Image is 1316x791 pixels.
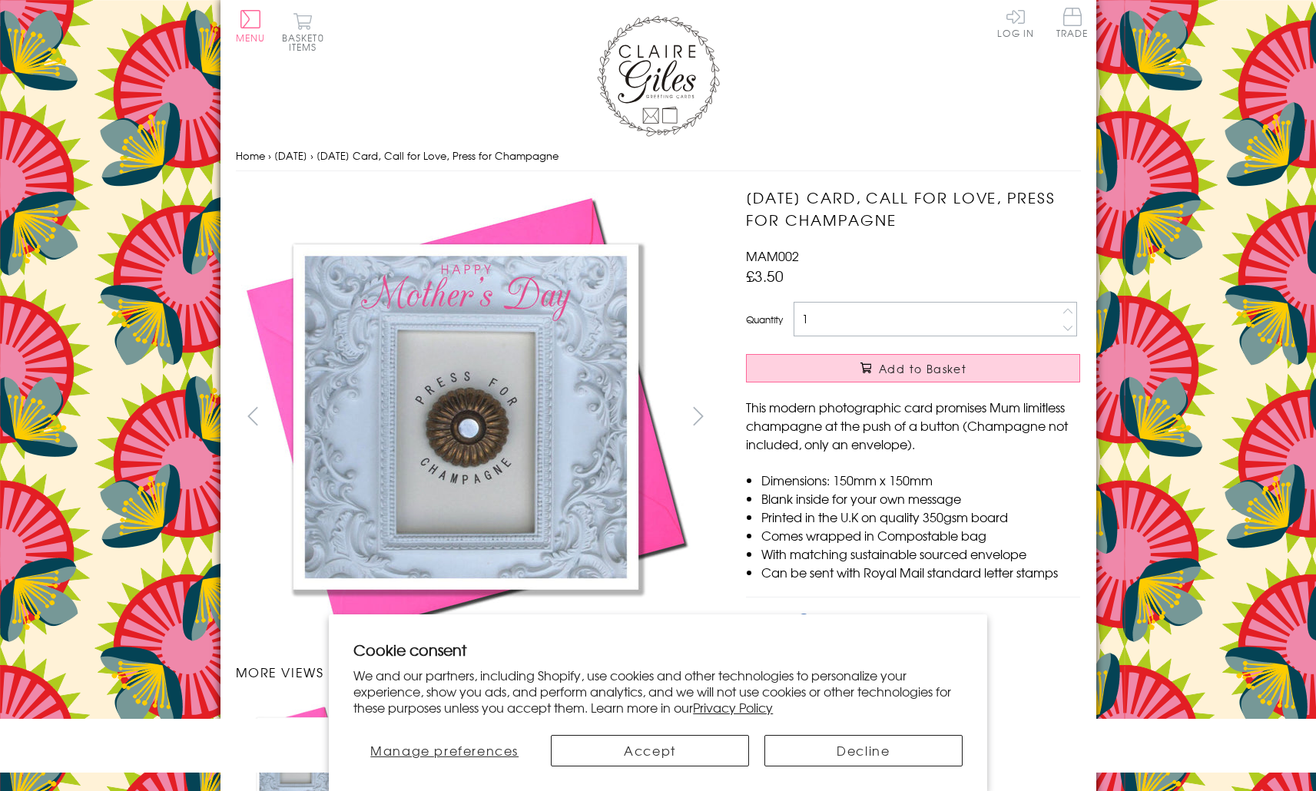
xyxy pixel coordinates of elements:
[764,735,963,766] button: Decline
[236,187,697,647] img: Mother's Day Card, Call for Love, Press for Champagne
[746,398,1080,453] p: This modern photographic card promises Mum limitless champagne at the push of a button (Champagne...
[746,313,783,326] label: Quantity
[310,148,313,163] span: ›
[353,735,535,766] button: Manage preferences
[236,148,265,163] a: Home
[236,31,266,45] span: Menu
[289,31,324,54] span: 0 items
[353,667,963,715] p: We and our partners, including Shopify, use cookies and other technologies to personalize your ex...
[317,148,559,163] span: [DATE] Card, Call for Love, Press for Champagne
[236,663,716,681] h3: More views
[597,15,720,137] img: Claire Giles Greetings Cards
[879,361,966,376] span: Add to Basket
[282,12,324,51] button: Basket0 items
[551,735,749,766] button: Accept
[761,544,1080,563] li: With matching sustainable sourced envelope
[274,148,307,163] a: [DATE]
[236,399,270,433] button: prev
[997,8,1034,38] a: Log In
[761,508,1080,526] li: Printed in the U.K on quality 350gsm board
[1056,8,1089,41] a: Trade
[761,489,1080,508] li: Blank inside for your own message
[353,639,963,660] h2: Cookie consent
[1056,8,1089,38] span: Trade
[268,148,271,163] span: ›
[761,526,1080,544] li: Comes wrapped in Compostable bag
[761,471,1080,489] li: Dimensions: 150mm x 150mm
[746,247,799,265] span: MAM002
[746,265,784,286] span: £3.50
[236,141,1081,172] nav: breadcrumbs
[746,187,1080,231] h1: [DATE] Card, Call for Love, Press for Champagne
[236,10,266,42] button: Menu
[693,698,773,717] a: Privacy Policy
[681,399,715,433] button: next
[746,354,1080,382] button: Add to Basket
[370,741,519,760] span: Manage preferences
[761,563,1080,581] li: Can be sent with Royal Mail standard letter stamps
